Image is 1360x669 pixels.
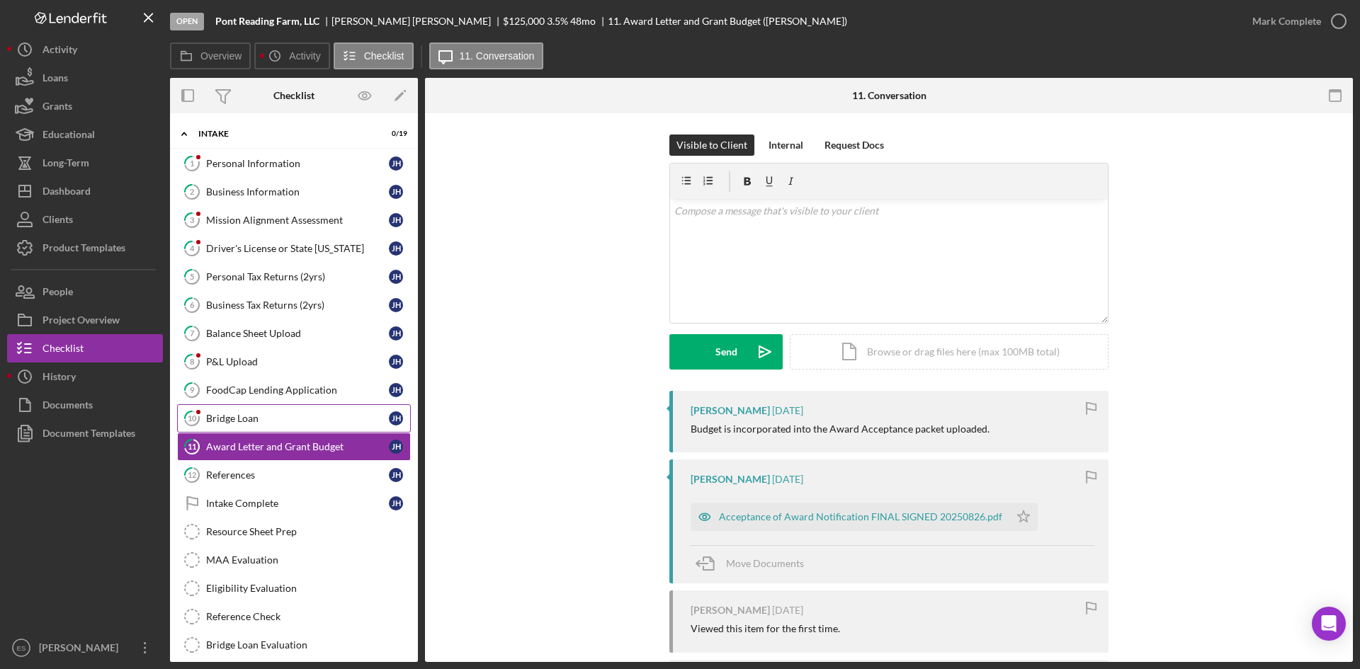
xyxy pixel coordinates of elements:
[206,554,410,566] div: MAA Evaluation
[206,158,389,169] div: Personal Information
[7,634,163,662] button: ES[PERSON_NAME]
[389,326,403,341] div: J H
[177,461,411,489] a: 12ReferencesJH
[7,391,163,419] button: Documents
[200,50,242,62] label: Overview
[824,135,884,156] div: Request Docs
[726,557,804,569] span: Move Documents
[190,272,194,281] tspan: 5
[389,213,403,227] div: J H
[42,64,68,96] div: Loans
[177,291,411,319] a: 6Business Tax Returns (2yrs)JH
[206,441,389,452] div: Award Letter and Grant Budget
[42,205,73,237] div: Clients
[177,319,411,348] a: 7Balance Sheet UploadJH
[669,334,783,370] button: Send
[190,159,194,168] tspan: 1
[7,149,163,177] button: Long-Term
[429,42,544,69] button: 11. Conversation
[42,278,73,309] div: People
[772,405,803,416] time: 2025-09-17 19:00
[691,546,818,581] button: Move Documents
[389,270,403,284] div: J H
[177,631,411,659] a: Bridge Loan Evaluation
[852,90,926,101] div: 11. Conversation
[7,35,163,64] button: Activity
[177,574,411,602] a: Eligibility Evaluation
[676,135,747,156] div: Visible to Client
[7,362,163,391] button: History
[35,634,127,665] div: [PERSON_NAME]
[170,13,204,30] div: Open
[177,404,411,433] a: 10Bridge LoanJH
[7,278,163,306] a: People
[608,16,847,27] div: 11. Award Letter and Grant Budget ([PERSON_NAME])
[190,357,194,366] tspan: 8
[190,244,195,253] tspan: 4
[190,328,195,338] tspan: 7
[177,376,411,404] a: 9FoodCap Lending ApplicationJH
[206,583,410,594] div: Eligibility Evaluation
[691,623,840,634] div: Viewed this item for the first time.
[206,611,410,622] div: Reference Check
[7,205,163,234] button: Clients
[1238,7,1353,35] button: Mark Complete
[289,50,320,62] label: Activity
[769,135,803,156] div: Internal
[42,120,95,152] div: Educational
[1312,607,1346,641] div: Open Intercom Messenger
[389,298,403,312] div: J H
[7,234,163,262] a: Product Templates
[42,306,120,338] div: Project Overview
[206,243,389,254] div: Driver's License or State [US_STATE]
[7,334,163,362] button: Checklist
[254,42,329,69] button: Activity
[389,355,403,369] div: J H
[42,391,93,423] div: Documents
[7,92,163,120] button: Grants
[177,546,411,574] a: MAA Evaluation
[7,64,163,92] button: Loans
[389,440,403,454] div: J H
[190,385,195,394] tspan: 9
[691,423,990,435] div: Budget is incorporated into the Award Acceptance packet uploaded.
[42,35,77,67] div: Activity
[42,362,76,394] div: History
[42,92,72,124] div: Grants
[669,135,754,156] button: Visible to Client
[817,135,891,156] button: Request Docs
[177,433,411,461] a: 11Award Letter and Grant BudgetJH
[691,405,770,416] div: [PERSON_NAME]
[331,16,503,27] div: [PERSON_NAME] [PERSON_NAME]
[389,496,403,510] div: J H
[17,644,26,652] text: ES
[206,498,389,509] div: Intake Complete
[691,503,1038,531] button: Acceptance of Award Notification FINAL SIGNED 20250826.pdf
[177,518,411,546] a: Resource Sheet Prep
[190,187,194,196] tspan: 2
[273,90,314,101] div: Checklist
[206,639,410,651] div: Bridge Loan Evaluation
[42,334,84,366] div: Checklist
[364,50,404,62] label: Checklist
[42,419,135,451] div: Document Templates
[177,602,411,631] a: Reference Check
[334,42,414,69] button: Checklist
[206,384,389,396] div: FoodCap Lending Application
[389,185,403,199] div: J H
[7,120,163,149] button: Educational
[691,605,770,616] div: [PERSON_NAME]
[177,149,411,178] a: 1Personal InformationJH
[206,215,389,226] div: Mission Alignment Assessment
[389,383,403,397] div: J H
[42,234,125,265] div: Product Templates
[198,130,372,138] div: Intake
[206,526,410,537] div: Resource Sheet Prep
[772,474,803,485] time: 2025-09-17 18:49
[389,411,403,425] div: J H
